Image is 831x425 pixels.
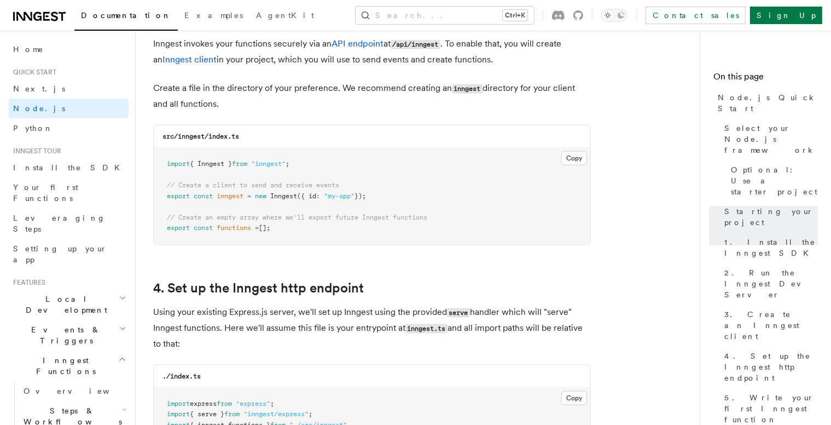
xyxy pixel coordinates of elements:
span: Features [9,278,45,287]
a: API endpoint [332,38,383,49]
a: Examples [178,3,249,30]
span: Examples [184,11,243,20]
span: Next.js [13,84,65,93]
a: 2. Run the Inngest Dev Server [720,263,818,305]
span: "express" [236,400,270,407]
span: Starting your project [724,206,818,228]
a: 1. Install the Inngest SDK [720,232,818,263]
span: "inngest/express" [243,410,309,418]
span: const [194,192,213,200]
span: { Inngest } [190,160,232,168]
span: : [316,192,320,200]
span: "inngest" [251,160,286,168]
span: = [255,224,259,232]
span: 2. Run the Inngest Dev Server [724,267,818,300]
button: Copy [561,151,587,165]
a: Node.js [9,99,129,118]
span: Setting up your app [13,244,107,264]
span: = [247,192,251,200]
span: Node.js [13,104,65,113]
span: Select your Node.js framework [724,123,818,156]
button: Inngest Functions [9,351,129,381]
span: ; [309,410,312,418]
span: Quick start [9,68,56,77]
span: 5. Write your first Inngest function [724,392,818,425]
a: Inngest client [162,54,217,65]
a: Install the SDK [9,158,129,177]
span: }); [355,192,366,200]
code: inngest [452,84,483,94]
span: ({ id [297,192,316,200]
span: import [167,410,190,418]
code: serve [447,308,470,318]
code: /api/inngest [391,40,440,49]
span: Inngest tour [9,147,61,156]
p: Inngest invokes your functions securely via an at . To enable that, you will create an in your pr... [153,36,591,67]
span: // Create a client to send and receive events [167,181,339,189]
span: from [232,160,247,168]
span: export [167,192,190,200]
span: Local Development [9,294,119,315]
span: from [217,400,232,407]
a: 4. Set up the Inngest http endpoint [720,346,818,388]
kbd: Ctrl+K [503,10,527,21]
span: Optional: Use a starter project [731,164,818,197]
span: // Create an empty array where we'll export future Inngest functions [167,214,427,221]
a: Python [9,118,129,138]
p: Using your existing Express.js server, we'll set up Inngest using the provided handler which will... [153,305,591,352]
button: Events & Triggers [9,320,129,351]
span: Node.js Quick Start [718,92,818,114]
span: Documentation [81,11,171,20]
span: Install the SDK [13,163,126,172]
code: ./index.ts [162,372,201,380]
a: Documentation [74,3,178,31]
a: Overview [19,381,129,401]
span: []; [259,224,270,232]
span: export [167,224,190,232]
a: Optional: Use a starter project [727,160,818,202]
span: from [224,410,240,418]
span: functions [217,224,251,232]
a: Sign Up [750,7,822,24]
a: Contact sales [646,7,746,24]
a: AgentKit [249,3,321,30]
span: Leveraging Steps [13,214,106,233]
p: Create a file in the directory of your preference. We recommend creating an directory for your cl... [153,81,591,112]
span: 4. Set up the Inngest http endpoint [724,351,818,383]
a: Leveraging Steps [9,208,129,239]
a: Setting up your app [9,239,129,269]
code: inngest.ts [405,324,448,334]
span: AgentKit [256,11,314,20]
a: Node.js Quick Start [713,88,818,118]
a: Your first Functions [9,177,129,208]
span: Inngest Functions [9,355,118,377]
span: Inngest [270,192,297,200]
a: 4. Set up the Inngest http endpoint [153,280,364,296]
span: "my-app" [324,192,355,200]
span: ; [286,160,289,168]
span: Home [13,44,44,55]
button: Toggle dark mode [601,9,627,22]
h4: On this page [713,70,818,88]
span: ; [270,400,274,407]
button: Search...Ctrl+K [356,7,534,24]
span: 3. Create an Inngest client [724,309,818,342]
button: Local Development [9,289,129,320]
a: 3. Create an Inngest client [720,305,818,346]
a: Home [9,39,129,59]
span: { serve } [190,410,224,418]
a: Select your Node.js framework [720,118,818,160]
span: 1. Install the Inngest SDK [724,237,818,259]
span: new [255,192,266,200]
span: Python [13,124,53,133]
span: inngest [217,192,243,200]
code: src/inngest/index.ts [162,133,239,140]
button: Copy [561,391,587,405]
span: Overview [24,387,136,395]
span: Your first Functions [13,183,78,203]
a: Starting your project [720,202,818,232]
span: import [167,400,190,407]
span: import [167,160,190,168]
span: express [190,400,217,407]
span: const [194,224,213,232]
